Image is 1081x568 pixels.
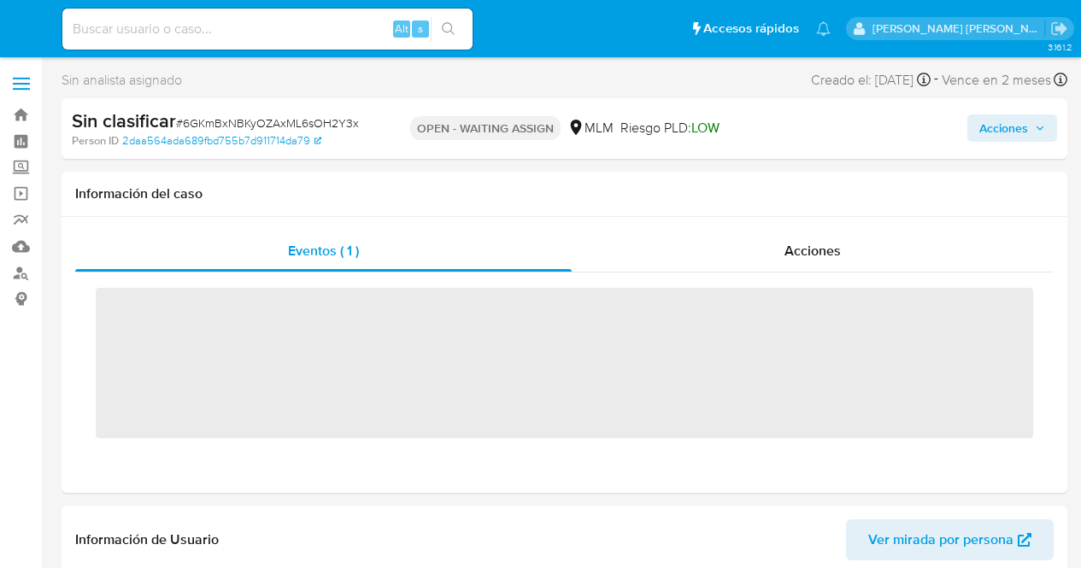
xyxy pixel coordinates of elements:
[868,519,1013,560] span: Ver mirada por persona
[395,20,408,37] span: Alt
[784,241,841,261] span: Acciones
[846,519,1054,560] button: Ver mirada por persona
[62,18,473,40] input: Buscar usuario o caso...
[418,20,423,37] span: s
[567,119,614,138] div: MLM
[75,531,219,548] h1: Información de Usuario
[967,114,1057,142] button: Acciones
[96,288,1033,438] span: ‌
[122,133,321,149] a: 2daa564ada689fbd755b7d911714da79
[1050,20,1068,38] a: Salir
[410,116,561,140] p: OPEN - WAITING ASSIGN
[979,114,1028,142] span: Acciones
[72,133,119,149] b: Person ID
[288,241,359,261] span: Eventos ( 1 )
[72,107,176,134] b: Sin clasificar
[872,20,1045,37] p: nancy.sanchezgarcia@mercadolibre.com.mx
[811,68,931,91] div: Creado el: [DATE]
[62,71,182,90] span: Sin analista asignado
[934,68,938,91] span: -
[176,114,359,132] span: # 6GKmBxNBKyOZAxML6sOH2Y3x
[431,17,466,41] button: search-icon
[620,119,720,138] span: Riesgo PLD:
[816,21,831,36] a: Notificaciones
[703,20,799,38] span: Accesos rápidos
[942,71,1051,90] span: Vence en 2 meses
[691,118,720,138] span: LOW
[75,185,1054,202] h1: Información del caso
